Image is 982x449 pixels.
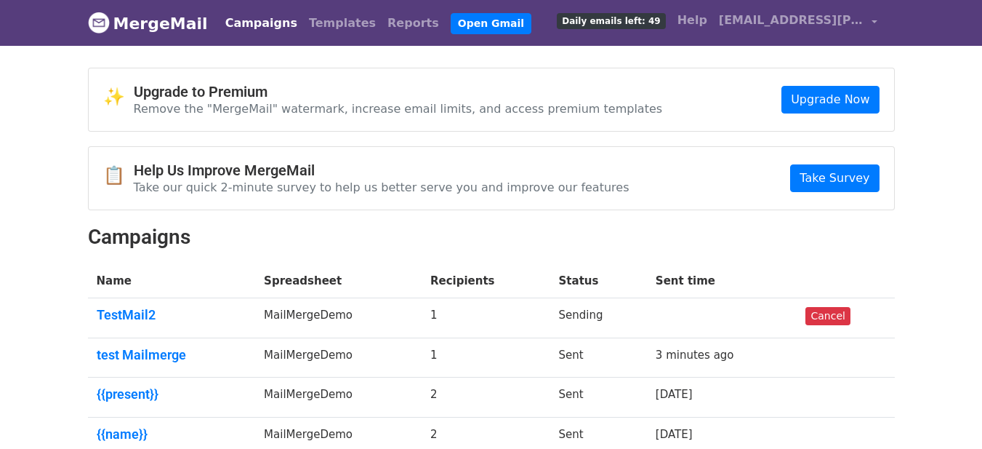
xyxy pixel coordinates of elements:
[255,264,422,298] th: Spreadsheet
[713,6,883,40] a: [EMAIL_ADDRESS][PERSON_NAME][DOMAIN_NAME]
[781,86,879,114] a: Upgrade Now
[422,378,550,418] td: 2
[656,428,693,441] a: [DATE]
[422,338,550,378] td: 1
[557,13,665,29] span: Daily emails left: 49
[303,9,382,38] a: Templates
[88,225,895,250] h2: Campaigns
[134,180,629,195] p: Take our quick 2-minute survey to help us better serve you and improve our features
[88,8,208,39] a: MergeMail
[719,12,864,29] span: [EMAIL_ADDRESS][PERSON_NAME][DOMAIN_NAME]
[97,386,247,402] a: {{present}}
[97,426,247,442] a: {{name}}
[97,307,247,323] a: TestMail2
[255,298,422,338] td: MailMergeDemo
[134,101,663,116] p: Remove the "MergeMail" watermark, increase email limits, and access premium templates
[88,264,256,298] th: Name
[97,347,247,363] a: test Mailmerge
[103,87,134,108] span: ✨
[647,264,797,298] th: Sent time
[656,388,693,401] a: [DATE]
[672,6,713,35] a: Help
[451,13,531,34] a: Open Gmail
[220,9,303,38] a: Campaigns
[134,83,663,100] h4: Upgrade to Premium
[790,164,879,192] a: Take Survey
[550,264,647,298] th: Status
[88,12,110,33] img: MergeMail logo
[550,378,647,418] td: Sent
[550,298,647,338] td: Sending
[550,338,647,378] td: Sent
[422,264,550,298] th: Recipients
[103,165,134,186] span: 📋
[255,378,422,418] td: MailMergeDemo
[551,6,671,35] a: Daily emails left: 49
[422,298,550,338] td: 1
[805,307,850,325] a: Cancel
[656,349,734,362] a: 3 minutes ago
[382,9,445,38] a: Reports
[255,338,422,378] td: MailMergeDemo
[134,162,629,179] h4: Help Us Improve MergeMail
